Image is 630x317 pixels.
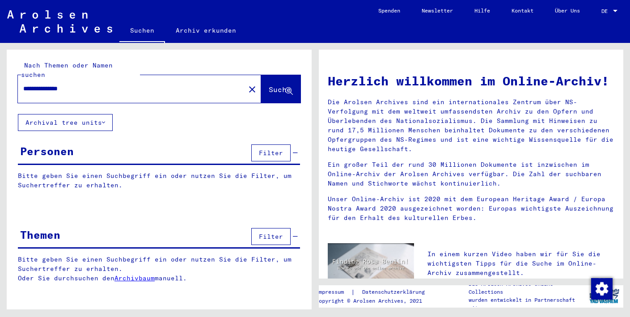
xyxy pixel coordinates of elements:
[328,72,615,90] h1: Herzlich willkommen im Online-Archiv!
[328,160,615,188] p: Ein großer Teil der rund 30 Millionen Dokumente ist inzwischen im Online-Archiv der Arolsen Archi...
[114,274,155,282] a: Archivbaum
[588,285,621,307] img: yv_logo.png
[427,249,614,278] p: In einem kurzen Video haben wir für Sie die wichtigsten Tipps für die Suche im Online-Archiv zusa...
[355,287,436,297] a: Datenschutzerklärung
[7,10,112,33] img: Arolsen_neg.svg
[316,287,351,297] a: Impressum
[469,296,585,312] p: wurden entwickelt in Partnerschaft mit
[165,20,247,41] a: Archiv erkunden
[316,287,436,297] div: |
[261,75,300,103] button: Suche
[119,20,165,43] a: Suchen
[328,97,615,154] p: Die Arolsen Archives sind ein internationales Zentrum über NS-Verfolgung mit dem weltweit umfasse...
[591,278,613,300] img: Zustimmung ändern
[18,114,113,131] button: Archival tree units
[269,85,291,94] span: Suche
[18,255,300,283] p: Bitte geben Sie einen Suchbegriff ein oder nutzen Sie die Filter, um Suchertreffer zu erhalten. O...
[328,194,615,223] p: Unser Online-Archiv ist 2020 mit dem European Heritage Award / Europa Nostra Award 2020 ausgezeic...
[20,227,60,243] div: Themen
[251,228,291,245] button: Filter
[243,80,261,98] button: Clear
[259,149,283,157] span: Filter
[251,144,291,161] button: Filter
[21,61,113,79] mat-label: Nach Themen oder Namen suchen
[259,232,283,241] span: Filter
[601,8,611,14] span: DE
[469,280,585,296] p: Die Arolsen Archives Online-Collections
[18,171,300,190] p: Bitte geben Sie einen Suchbegriff ein oder nutzen Sie die Filter, um Suchertreffer zu erhalten.
[316,297,436,305] p: Copyright © Arolsen Archives, 2021
[20,143,74,159] div: Personen
[247,84,258,95] mat-icon: close
[328,243,414,290] img: video.jpg
[591,278,612,299] div: Zustimmung ändern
